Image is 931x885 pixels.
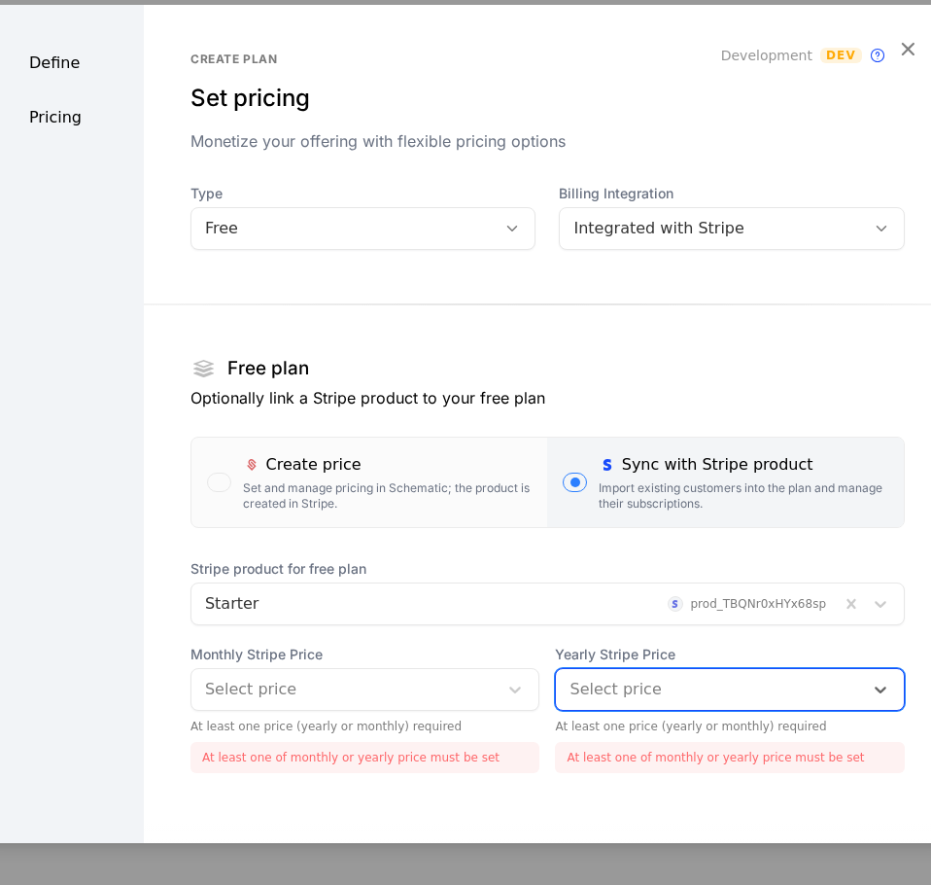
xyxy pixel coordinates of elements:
div: At least one of monthly or yearly price must be set [555,742,905,773]
div: Set pricing [190,83,905,114]
div: At least one price (yearly or monthly) required [555,719,905,734]
div: Integrated with Stripe [573,217,851,240]
div: Monetize your offering with flexible pricing options [190,129,905,153]
div: At least one of monthly or yearly price must be set [190,742,540,773]
span: Development [721,46,812,65]
div: Set and manage pricing in Schematic; the product is created in Stripe. [243,480,533,512]
span: Yearly Stripe Price [555,645,905,664]
p: Optionally link a Stripe product to your free plan [190,386,905,409]
span: Type [190,184,536,203]
span: Dev [820,48,862,63]
div: Sync with Stripe product [599,453,888,477]
div: Create price [243,453,533,477]
div: Free [205,217,483,240]
h1: Free plan [227,359,309,377]
span: Stripe product for free plan [190,559,905,579]
div: Create plan [190,52,905,67]
span: Monthly Stripe Price [190,645,540,664]
span: Billing Integration [559,184,905,203]
div: At least one price (yearly or monthly) required [190,719,540,734]
div: Import existing customers into the plan and manage their subscriptions. [599,480,888,512]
